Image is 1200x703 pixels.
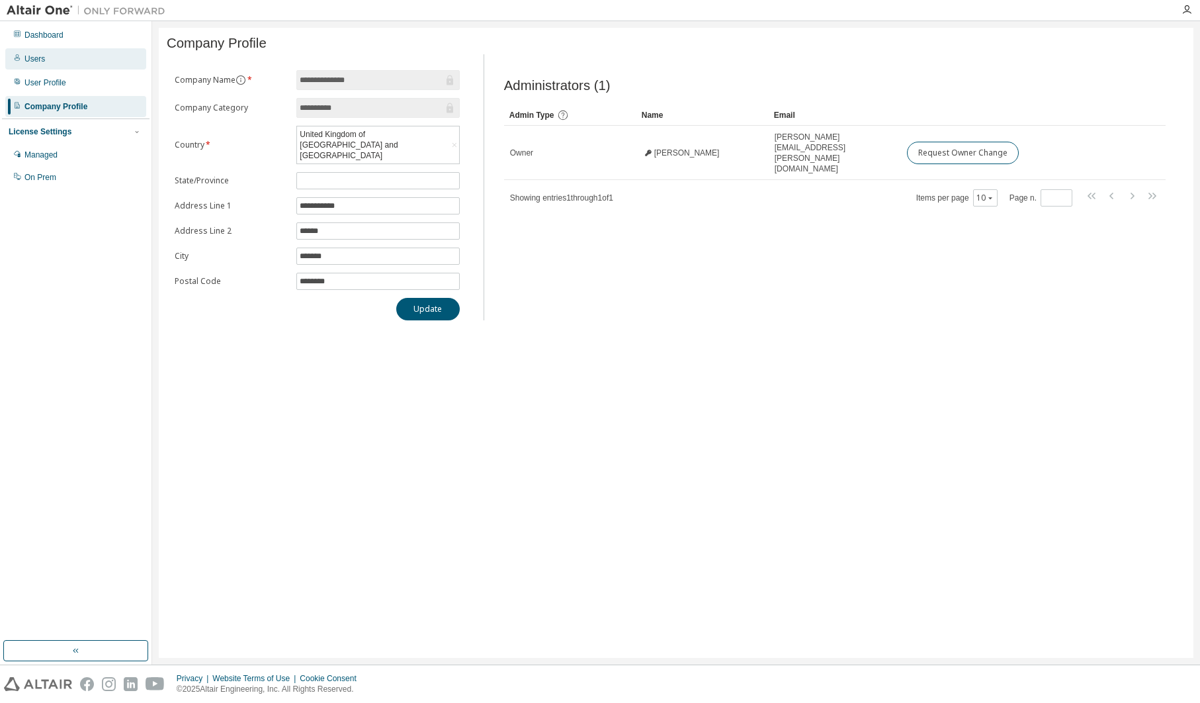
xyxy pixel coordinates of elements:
div: Email [774,105,896,126]
div: Website Terms of Use [212,673,300,684]
div: United Kingdom of [GEOGRAPHIC_DATA] and [GEOGRAPHIC_DATA] [297,126,458,164]
p: © 2025 Altair Engineering, Inc. All Rights Reserved. [177,684,364,695]
button: Update [396,298,460,320]
label: Company Name [175,75,288,85]
div: Users [24,54,45,64]
div: Name [642,105,763,126]
span: Company Profile [167,36,267,51]
div: License Settings [9,126,71,137]
label: City [175,251,288,261]
div: Dashboard [24,30,64,40]
button: 10 [976,193,994,203]
span: Owner [510,148,533,158]
span: [PERSON_NAME] [654,148,720,158]
label: Postal Code [175,276,288,287]
div: United Kingdom of [GEOGRAPHIC_DATA] and [GEOGRAPHIC_DATA] [298,127,449,163]
img: youtube.svg [146,677,165,691]
img: instagram.svg [102,677,116,691]
label: Country [175,140,288,150]
div: On Prem [24,172,56,183]
label: State/Province [175,175,288,186]
div: Managed [24,150,58,160]
label: Address Line 2 [175,226,288,236]
span: Administrators (1) [504,78,611,93]
button: Request Owner Change [907,142,1019,164]
img: linkedin.svg [124,677,138,691]
div: Company Profile [24,101,87,112]
div: User Profile [24,77,66,88]
label: Company Category [175,103,288,113]
span: Page n. [1009,189,1072,207]
div: Privacy [177,673,212,684]
span: Showing entries 1 through 1 of 1 [510,193,613,203]
img: facebook.svg [80,677,94,691]
span: Admin Type [509,111,554,120]
span: Items per page [916,189,998,207]
label: Address Line 1 [175,201,288,211]
img: altair_logo.svg [4,677,72,691]
img: Altair One [7,4,172,17]
span: [PERSON_NAME][EMAIL_ADDRESS][PERSON_NAME][DOMAIN_NAME] [775,132,895,174]
div: Cookie Consent [300,673,364,684]
button: information [236,75,246,85]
